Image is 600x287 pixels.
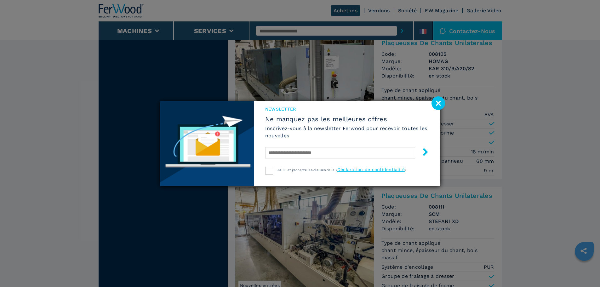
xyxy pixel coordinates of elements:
[265,115,429,123] span: Ne manquez pas les meilleures offres
[405,168,406,172] span: »
[265,106,429,112] span: Newsletter
[415,146,429,160] button: submit-button
[160,101,254,186] img: Newsletter image
[337,167,405,172] a: Déclaration de confidentialité
[265,125,429,139] h6: Inscrivez-vous à la newsletter Ferwood pour recevoir toutes les nouvelles
[277,168,337,172] span: J'ai lu et j'accepte les clauses de la «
